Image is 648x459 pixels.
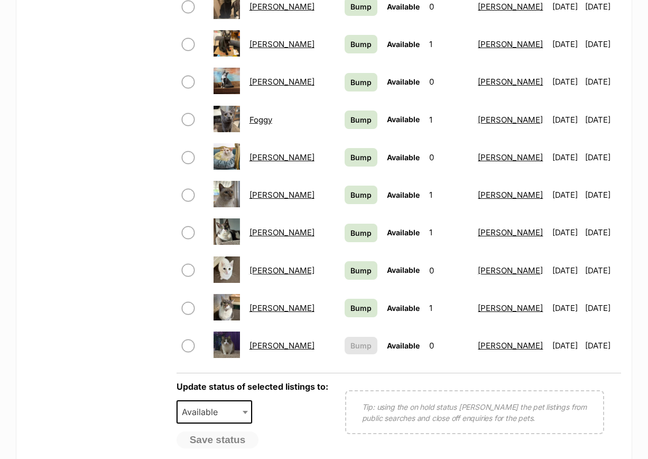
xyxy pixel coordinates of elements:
p: Tip: using the on hold status [PERSON_NAME] the pet listings from public searches and close off e... [362,401,587,424]
a: Bump [345,186,377,204]
td: 0 [425,252,473,289]
button: Save status [177,432,259,448]
span: Available [177,400,253,424]
a: [PERSON_NAME] [478,341,543,351]
label: Update status of selected listings to: [177,381,328,392]
span: Bump [350,39,372,50]
td: 1 [425,177,473,213]
span: Available [387,228,420,237]
span: Available [178,405,228,419]
a: [PERSON_NAME] [478,227,543,237]
td: [DATE] [548,139,584,176]
a: [PERSON_NAME] [478,115,543,125]
a: [PERSON_NAME] [478,303,543,313]
td: [DATE] [585,177,620,213]
a: [PERSON_NAME] [478,2,543,12]
td: [DATE] [585,63,620,100]
span: Bump [350,77,372,88]
a: [PERSON_NAME] [249,152,314,162]
td: [DATE] [548,102,584,138]
span: Bump [350,1,372,12]
span: Bump [350,227,372,238]
span: Bump [350,189,372,200]
td: [DATE] [548,290,584,326]
img: Foggy [214,106,240,132]
span: Available [387,115,420,124]
a: [PERSON_NAME] [478,39,543,49]
a: [PERSON_NAME] [478,77,543,87]
a: [PERSON_NAME] [249,77,314,87]
td: 1 [425,102,473,138]
td: 0 [425,139,473,176]
td: 1 [425,290,473,326]
a: Bump [345,73,377,91]
span: Available [387,77,420,86]
button: Bump [345,337,377,354]
a: [PERSON_NAME] [249,227,314,237]
td: [DATE] [585,214,620,251]
span: Bump [350,265,372,276]
a: [PERSON_NAME] [478,265,543,276]
a: Bump [345,299,377,317]
span: Bump [350,152,372,163]
td: [DATE] [585,327,620,364]
td: [DATE] [585,102,620,138]
a: [PERSON_NAME] [249,265,314,276]
a: Foggy [249,115,272,125]
td: 0 [425,63,473,100]
td: [DATE] [548,327,584,364]
a: Bump [345,224,377,242]
span: Bump [350,114,372,125]
span: Available [387,304,420,313]
a: Bump [345,148,377,167]
a: [PERSON_NAME] [249,341,314,351]
td: [DATE] [585,26,620,62]
span: Available [387,2,420,11]
a: Bump [345,35,377,53]
span: Available [387,190,420,199]
td: [DATE] [548,63,584,100]
td: [DATE] [548,26,584,62]
td: 0 [425,327,473,364]
td: [DATE] [548,214,584,251]
span: Bump [350,302,372,314]
span: Available [387,265,420,274]
a: [PERSON_NAME] [249,2,314,12]
td: [DATE] [585,139,620,176]
a: [PERSON_NAME] [249,303,314,313]
a: [PERSON_NAME] [478,190,543,200]
td: 1 [425,214,473,251]
td: [DATE] [585,252,620,289]
span: Available [387,341,420,350]
a: Bump [345,261,377,280]
img: Elvira [214,30,240,57]
td: 1 [425,26,473,62]
a: [PERSON_NAME] [249,39,314,49]
td: [DATE] [548,252,584,289]
a: [PERSON_NAME] [249,190,314,200]
a: Bump [345,111,377,129]
a: [PERSON_NAME] [478,152,543,162]
td: [DATE] [585,290,620,326]
span: Available [387,153,420,162]
td: [DATE] [548,177,584,213]
span: Bump [350,340,372,351]
span: Available [387,40,420,49]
